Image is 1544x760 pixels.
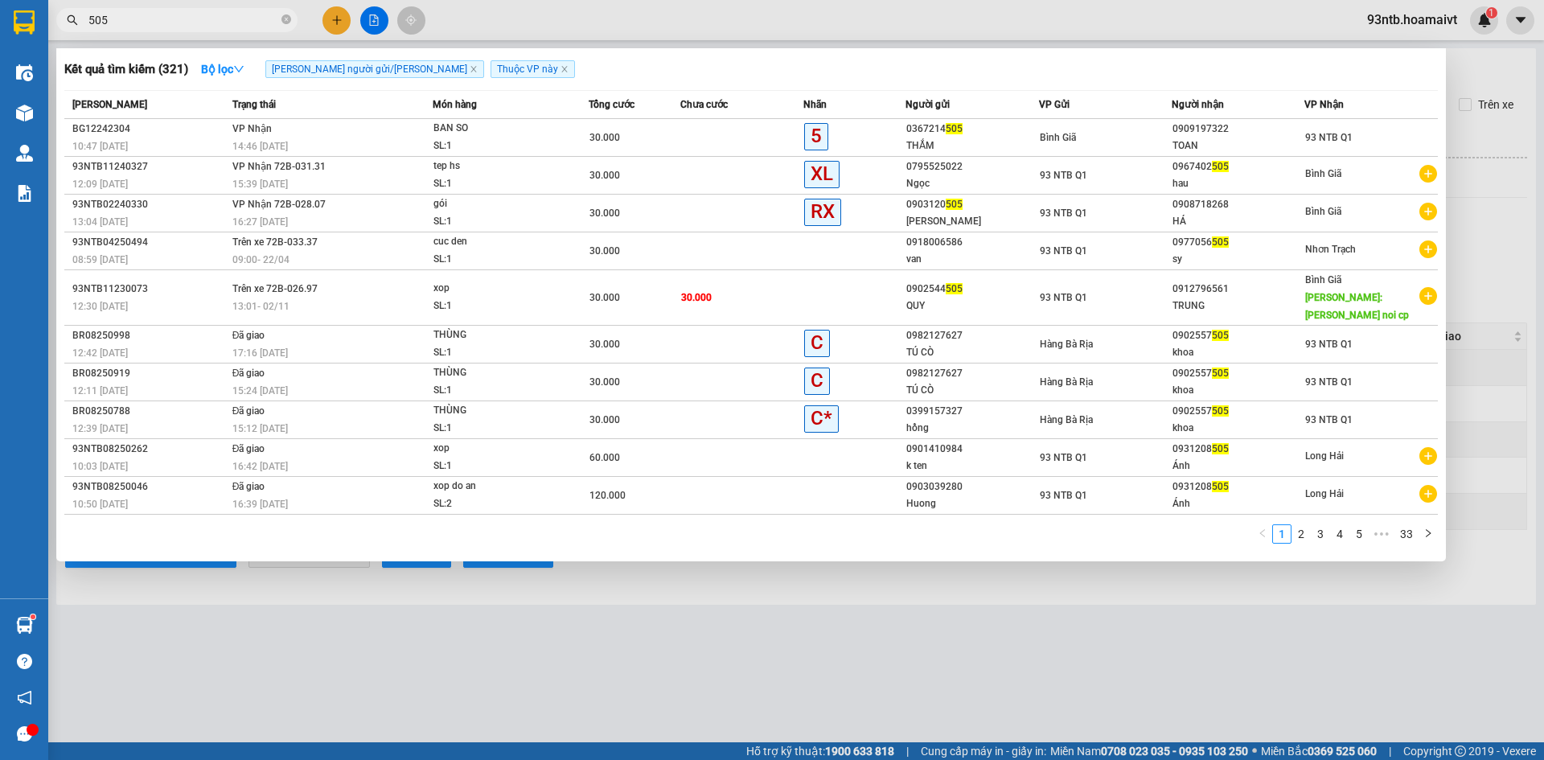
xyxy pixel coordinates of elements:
[138,52,250,75] div: 0937229958
[589,292,620,303] span: 30.000
[433,280,554,298] div: xop
[906,458,1037,474] div: k ten
[72,141,128,152] span: 10:47 [DATE]
[1172,382,1304,399] div: khoa
[1040,170,1087,181] span: 93 NTB Q1
[433,495,554,513] div: SL: 2
[1273,525,1291,543] a: 1
[433,251,554,269] div: SL: 1
[232,481,265,492] span: Đã giao
[72,403,228,420] div: BR08250788
[1305,168,1341,179] span: Bình Giã
[1419,485,1437,503] span: plus-circle
[433,344,554,362] div: SL: 1
[188,56,257,82] button: Bộ lọcdown
[946,283,963,294] span: 505
[1253,524,1272,544] li: Previous Page
[72,479,228,495] div: 93NTB08250046
[433,158,554,175] div: tep hs
[1172,365,1304,382] div: 0902557
[1305,244,1356,255] span: Nhơn Trạch
[433,364,554,382] div: THÙNG
[1172,281,1304,298] div: 0912796561
[67,14,78,26] span: search
[1172,495,1304,512] div: Ánh
[1394,524,1419,544] li: 33
[804,199,841,225] span: RX
[906,298,1037,314] div: QUY
[1423,528,1433,538] span: right
[906,121,1037,138] div: 0367214
[433,138,554,155] div: SL: 1
[804,123,828,150] span: 5
[1305,274,1341,286] span: Bình Giã
[1419,203,1437,220] span: plus-circle
[72,196,228,213] div: 93NTB02240330
[281,13,291,28] span: close-circle
[1172,403,1304,420] div: 0902557
[1040,339,1093,350] span: Hàng Bà Rịa
[906,138,1037,154] div: THẮM
[14,14,126,33] div: 93 NTB Q1
[16,105,33,121] img: warehouse-icon
[906,441,1037,458] div: 0901410984
[232,347,288,359] span: 17:16 [DATE]
[906,213,1037,230] div: [PERSON_NAME]
[1258,528,1267,538] span: left
[1172,420,1304,437] div: khoa
[232,199,326,210] span: VP Nhận 72B-028.07
[72,385,128,396] span: 12:11 [DATE]
[1212,481,1229,492] span: 505
[433,478,554,495] div: xop do an
[265,60,484,78] span: [PERSON_NAME] người gửi/[PERSON_NAME]
[232,443,265,454] span: Đã giao
[232,99,276,110] span: Trạng thái
[232,405,265,417] span: Đã giao
[281,14,291,24] span: close-circle
[232,368,265,379] span: Đã giao
[433,327,554,344] div: THÙNG
[1331,525,1349,543] a: 4
[1305,488,1344,499] span: Long Hải
[561,65,569,73] span: close
[1172,251,1304,268] div: sy
[906,365,1037,382] div: 0982127627
[1172,99,1224,110] span: Người nhận
[16,64,33,81] img: warehouse-icon
[232,179,288,190] span: 15:39 [DATE]
[72,99,147,110] span: [PERSON_NAME]
[232,123,272,134] span: VP Nhận
[1305,132,1353,143] span: 93 NTB Q1
[232,461,288,472] span: 16:42 [DATE]
[1040,414,1093,425] span: Hàng Bà Rịa
[138,33,250,52] div: tuan
[232,283,318,294] span: Trên xe 72B-026.97
[72,441,228,458] div: 93NTB08250262
[72,327,228,344] div: BR08250998
[72,234,228,251] div: 93NTB04250494
[88,11,278,29] input: Tìm tên, số ĐT hoặc mã đơn
[17,690,32,705] span: notification
[906,327,1037,344] div: 0982127627
[906,403,1037,420] div: 0399157327
[1039,99,1070,110] span: VP Gửi
[1040,292,1087,303] span: 93 NTB Q1
[72,301,128,312] span: 12:30 [DATE]
[433,175,554,193] div: SL: 1
[1212,368,1229,379] span: 505
[169,115,191,138] span: SL
[1040,490,1087,501] span: 93 NTB Q1
[1395,525,1418,543] a: 33
[589,490,626,501] span: 120.000
[906,251,1037,268] div: van
[1305,339,1353,350] span: 93 NTB Q1
[1312,525,1329,543] a: 3
[589,170,620,181] span: 30.000
[14,10,35,35] img: logo-vxr
[906,234,1037,251] div: 0918006586
[232,385,288,396] span: 15:24 [DATE]
[138,15,176,32] span: Nhận:
[1291,524,1311,544] li: 2
[1040,452,1087,463] span: 93 NTB Q1
[589,414,620,425] span: 30.000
